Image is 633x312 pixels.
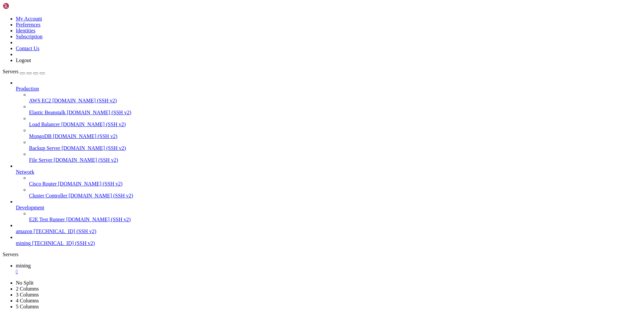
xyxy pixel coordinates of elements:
[29,98,51,103] span: AWS EC2
[29,116,630,127] li: Load Balancer [DOMAIN_NAME] (SSH v2)
[54,157,118,163] span: [DOMAIN_NAME] (SSH v2)
[29,193,630,199] a: Cluster Controller [DOMAIN_NAME] (SSH v2)
[16,169,34,175] span: Network
[53,133,117,139] span: [DOMAIN_NAME] (SSH v2)
[29,133,630,139] a: MongoDB [DOMAIN_NAME] (SSH v2)
[16,34,43,39] a: Subscription
[66,217,131,222] span: [DOMAIN_NAME] (SSH v2)
[34,228,96,234] span: [TECHNICAL_ID] (SSH v2)
[29,217,65,222] span: E2E Test Runner
[3,69,45,74] a: Servers
[16,286,39,292] a: 2 Columns
[32,240,95,246] span: [TECHNICAL_ID] (SSH v2)
[16,292,39,297] a: 3 Columns
[16,263,630,275] a: mining
[16,28,36,33] a: Identities
[16,228,630,234] a: amazon [TECHNICAL_ID] (SSH v2)
[29,110,66,115] span: Elastic Beanstalk
[52,98,117,103] span: [DOMAIN_NAME] (SSH v2)
[16,16,42,21] a: My Account
[16,263,31,268] span: mining
[16,234,630,246] li: mining [TECHNICAL_ID] (SSH v2)
[16,57,31,63] a: Logout
[16,169,630,175] a: Network
[29,110,630,116] a: Elastic Beanstalk [DOMAIN_NAME] (SSH v2)
[29,211,630,223] li: E2E Test Runner [DOMAIN_NAME] (SSH v2)
[29,181,630,187] a: Cisco Router [DOMAIN_NAME] (SSH v2)
[16,228,32,234] span: amazon
[58,181,123,187] span: [DOMAIN_NAME] (SSH v2)
[29,98,630,104] a: AWS EC2 [DOMAIN_NAME] (SSH v2)
[29,92,630,104] li: AWS EC2 [DOMAIN_NAME] (SSH v2)
[29,145,60,151] span: Backup Server
[16,86,630,92] a: Production
[69,193,133,198] span: [DOMAIN_NAME] (SSH v2)
[16,304,39,309] a: 5 Columns
[29,193,67,198] span: Cluster Controller
[29,157,52,163] span: File Server
[29,187,630,199] li: Cluster Controller [DOMAIN_NAME] (SSH v2)
[16,163,630,199] li: Network
[29,121,630,127] a: Load Balancer [DOMAIN_NAME] (SSH v2)
[29,217,630,223] a: E2E Test Runner [DOMAIN_NAME] (SSH v2)
[16,280,34,286] a: No Split
[16,298,39,303] a: 4 Columns
[29,104,630,116] li: Elastic Beanstalk [DOMAIN_NAME] (SSH v2)
[16,269,630,275] a: 
[3,69,18,74] span: Servers
[29,151,630,163] li: File Server [DOMAIN_NAME] (SSH v2)
[29,133,51,139] span: MongoDB
[29,145,630,151] a: Backup Server [DOMAIN_NAME] (SSH v2)
[62,145,126,151] span: [DOMAIN_NAME] (SSH v2)
[29,127,630,139] li: MongoDB [DOMAIN_NAME] (SSH v2)
[29,157,630,163] a: File Server [DOMAIN_NAME] (SSH v2)
[29,121,60,127] span: Load Balancer
[16,240,31,246] span: mining
[16,199,630,223] li: Development
[16,86,39,91] span: Production
[29,181,57,187] span: Cisco Router
[16,240,630,246] a: mining [TECHNICAL_ID] (SSH v2)
[3,3,41,9] img: Shellngn
[16,46,40,51] a: Contact Us
[16,205,44,210] span: Development
[61,121,126,127] span: [DOMAIN_NAME] (SSH v2)
[29,175,630,187] li: Cisco Router [DOMAIN_NAME] (SSH v2)
[16,22,41,27] a: Preferences
[29,139,630,151] li: Backup Server [DOMAIN_NAME] (SSH v2)
[16,205,630,211] a: Development
[16,80,630,163] li: Production
[3,252,630,258] div: Servers
[16,223,630,234] li: amazon [TECHNICAL_ID] (SSH v2)
[67,110,132,115] span: [DOMAIN_NAME] (SSH v2)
